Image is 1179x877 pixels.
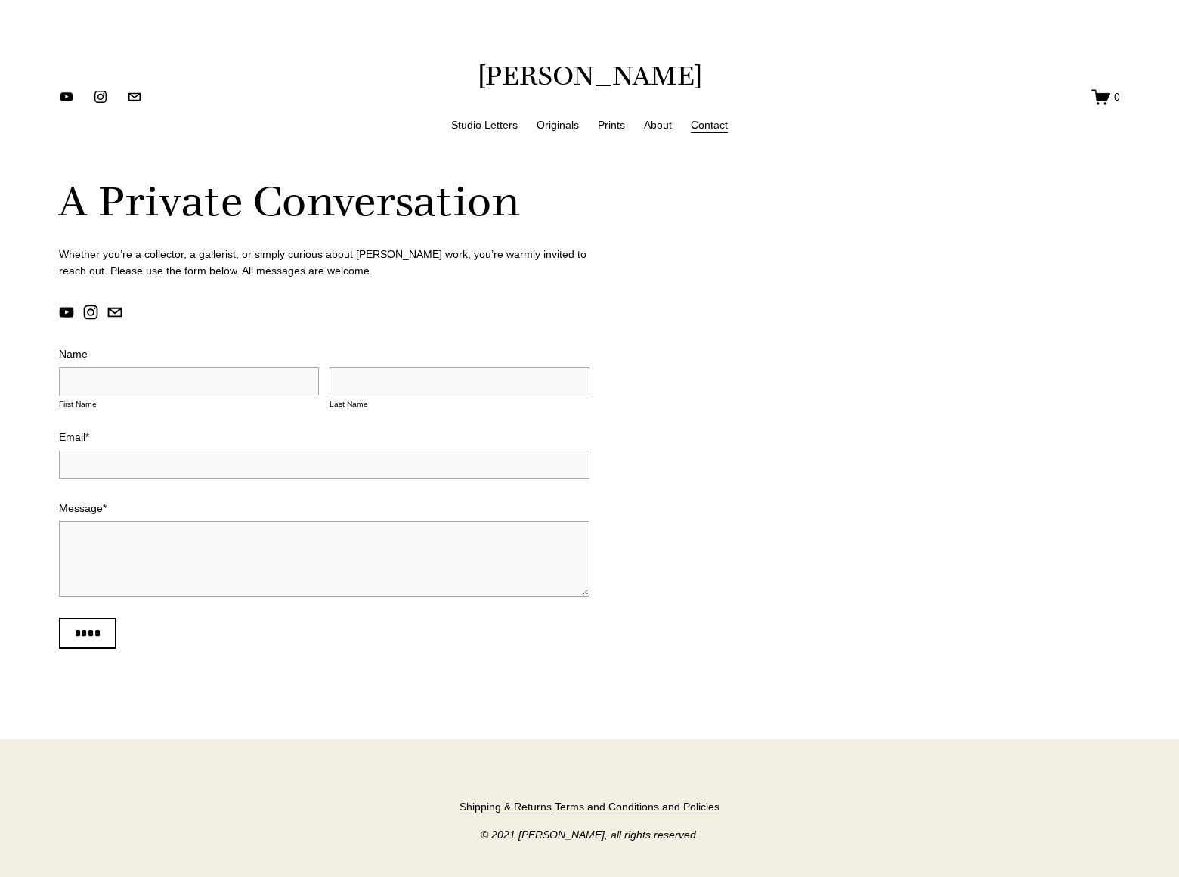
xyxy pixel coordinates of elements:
label: Message [59,500,589,516]
a: jennifermariekeller@gmail.com [107,305,122,320]
a: About [644,116,672,135]
a: YouTube [59,305,74,320]
a: Shipping & Returns [460,798,552,815]
a: Prints [598,116,625,135]
p: Whether you’re a collector, a gallerist, or simply curious about [PERSON_NAME] work, you’re warml... [59,246,589,280]
a: [PERSON_NAME] [478,58,702,92]
a: Originals [537,116,579,135]
span: Last Name [330,398,589,411]
a: instagram-unauth [83,305,98,320]
a: instagram-unauth [93,89,108,104]
a: jennifermariekeller@gmail.com [127,89,142,104]
h2: A Private Conversation [59,178,589,225]
input: Last Name [330,367,589,395]
span: 0 [1114,90,1120,104]
em: © 2021 [PERSON_NAME], all rights reserved. [481,828,699,841]
a: YouTube [59,89,74,104]
label: Email [59,429,589,445]
a: Studio Letters [451,116,518,135]
span: First Name [59,398,319,411]
legend: Name [59,346,88,362]
a: Contact [691,116,728,135]
input: First Name [59,367,319,395]
a: Terms and Conditions and Policies [555,798,719,815]
a: 0 [1091,88,1120,107]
